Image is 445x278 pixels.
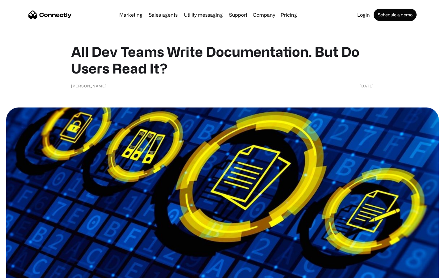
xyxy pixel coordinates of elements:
[28,10,72,19] a: home
[181,12,225,17] a: Utility messaging
[253,11,275,19] div: Company
[6,267,37,276] aside: Language selected: English
[355,12,372,17] a: Login
[360,83,374,89] div: [DATE]
[117,12,145,17] a: Marketing
[278,12,299,17] a: Pricing
[71,43,374,77] h1: All Dev Teams Write Documentation. But Do Users Read It?
[71,83,107,89] div: [PERSON_NAME]
[12,267,37,276] ul: Language list
[146,12,180,17] a: Sales agents
[374,9,417,21] a: Schedule a demo
[227,12,250,17] a: Support
[251,11,277,19] div: Company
